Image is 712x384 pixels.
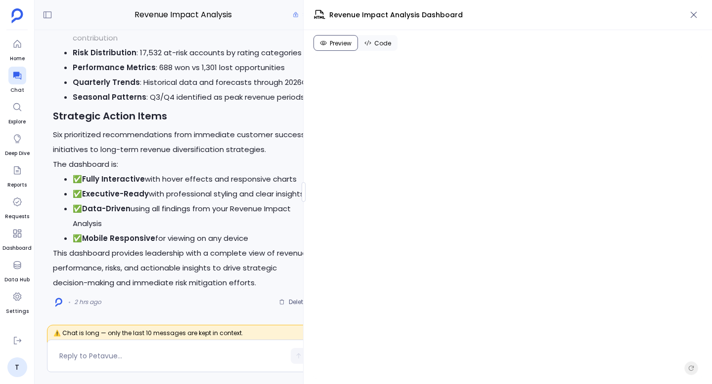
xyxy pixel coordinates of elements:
a: Chat [8,67,26,94]
span: Settings [6,307,29,315]
strong: Quarterly Trends [73,77,140,87]
span: Reports [7,181,27,189]
span: Home [8,55,26,63]
a: Dashboard [2,225,32,252]
span: Revenue Impact Analysis [96,8,269,21]
strong: Strategic Action Items [53,109,167,123]
strong: Performance Metrics [73,62,156,73]
strong: Seasonal Patterns [73,92,146,102]
span: Chat [8,86,26,94]
p: Six prioritized recommendations from immediate customer success initiatives to long-term revenue ... [53,127,313,157]
strong: Data-Driven [82,203,131,214]
button: Delete [272,295,313,309]
li: : 688 won vs 1,301 lost opportunities [73,60,313,75]
span: Data Hub [4,276,30,284]
strong: Risk Distribution [73,47,136,58]
button: Preview [313,35,358,51]
a: Data Hub [4,256,30,284]
button: Code [358,35,398,51]
li: : 17,532 at-risk accounts by rating categories [73,45,313,60]
li: : Historical data and forecasts through 2026Q3 [73,75,313,90]
li: ✅ using all findings from your Revenue Impact Analysis [73,201,313,231]
img: petavue logo [11,8,23,23]
a: Settings [6,288,29,315]
li: ✅ with hover effects and responsive charts [73,172,313,187]
span: Code [374,39,391,47]
span: Deep Dive [5,150,30,157]
p: The dashboard is: [53,157,313,172]
img: logo [55,298,62,307]
strong: Fully Interactive [82,174,145,184]
a: Home [8,35,26,63]
a: Reports [7,161,27,189]
span: Delete [289,298,307,306]
span: Share [303,11,320,19]
button: Share [287,8,326,22]
strong: Mobile Responsive [82,233,155,243]
span: Dashboard [2,244,32,252]
li: ✅ with professional styling and clear insights [73,187,313,201]
iframe: Sandpack Preview [313,55,702,379]
p: This dashboard provides leadership with a complete view of revenue performance, risks, and action... [53,246,313,290]
span: 2 hrs ago [74,298,101,306]
span: Revenue Impact Analysis Dashboard [329,10,463,20]
span: Explore [8,118,26,126]
a: Explore [8,98,26,126]
li: : Q3/Q4 identified as peak revenue periods [73,90,313,105]
span: Preview [330,39,352,47]
a: T [7,357,27,377]
a: Deep Dive [5,130,30,157]
strong: Executive-Ready [82,189,149,199]
a: Requests [5,193,29,221]
span: ⚠️ Chat is long — only the last 10 messages are kept in context. [47,325,319,347]
li: ✅ for viewing on any device [73,231,313,246]
span: Requests [5,213,29,221]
